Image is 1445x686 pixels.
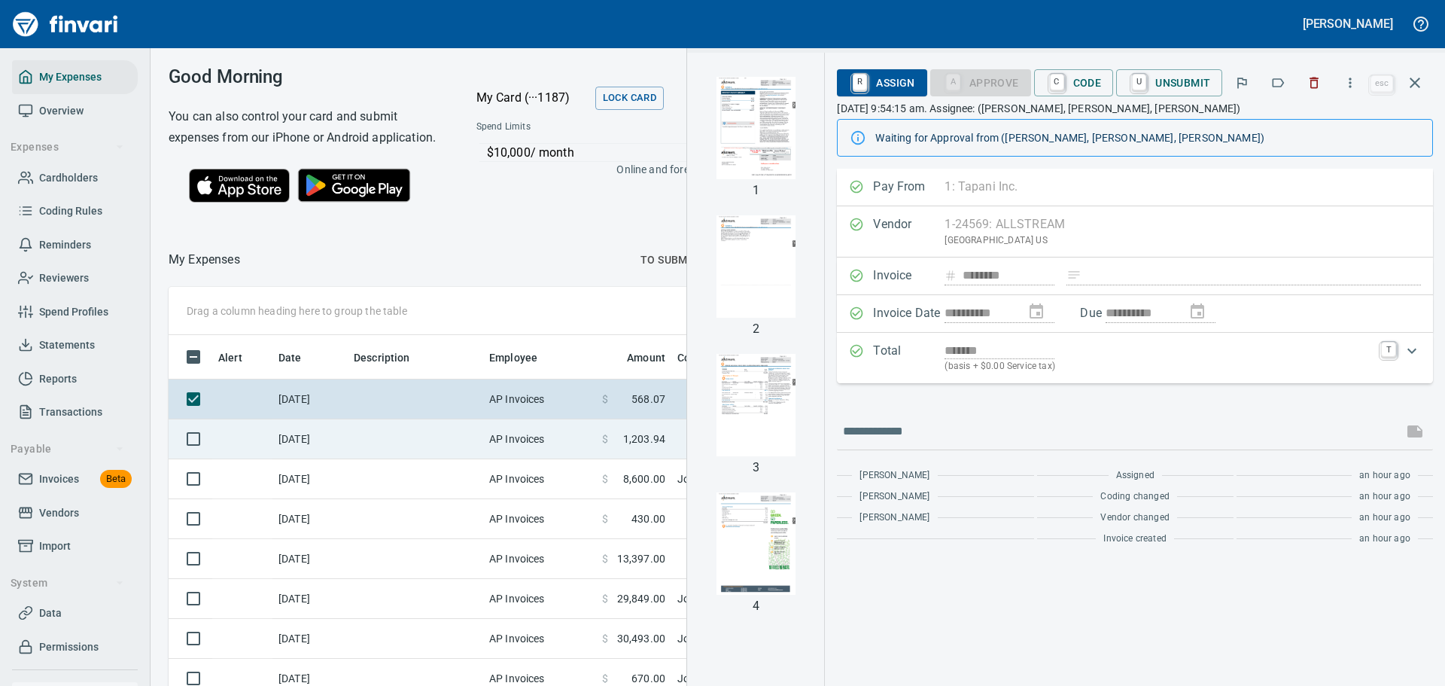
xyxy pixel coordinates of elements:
span: an hour ago [1359,468,1410,483]
span: Statements [39,336,95,355]
span: 8,600.00 [623,471,665,486]
a: Cardholders [12,161,138,195]
td: Job (1) [671,459,1048,499]
span: Invoice created [1103,532,1167,547]
span: Date [278,349,321,367]
div: Waiting for Approval from ([PERSON_NAME], [PERSON_NAME], [PERSON_NAME]) [875,124,1420,151]
td: [DATE] [272,459,348,499]
span: Amount [627,349,665,367]
span: 670.00 [631,671,665,686]
span: To Submit [640,251,698,270]
td: Job (1) [671,579,1048,619]
span: Amount [607,349,665,367]
td: [DATE] [272,419,348,459]
h6: You can also control your card and submit expenses from our iPhone or Android application. [169,106,439,148]
span: $ [602,431,608,447]
button: Labels [1261,66,1294,99]
span: [PERSON_NAME] [859,489,929,505]
td: AP Invoices [483,579,596,619]
span: This records your message into the invoice and notifies anyone mentioned [1397,413,1433,450]
span: Transactions [39,403,102,422]
p: 2 [753,320,759,338]
span: Assigned [1116,468,1154,483]
span: Beta [100,471,132,488]
span: Employee [489,349,537,367]
img: Page 3 [704,354,807,456]
span: Expenses [11,138,124,157]
span: 430.00 [631,511,665,526]
p: My Expenses [169,251,240,269]
span: $ [602,471,608,486]
a: Reminders [12,228,138,262]
button: System [5,569,130,597]
span: Close invoice [1367,65,1433,101]
p: (basis + $0.00 Service tax) [945,359,1372,374]
span: Overview [39,102,84,120]
a: Spend Profiles [12,295,138,329]
p: 1 [753,181,759,200]
div: Coding Required [930,75,1031,88]
span: $ [602,591,608,606]
p: $10,000 / month [487,144,744,162]
p: 3 [753,459,759,477]
span: Assign [849,70,914,96]
td: [DATE] [272,619,348,659]
span: $ [602,671,608,686]
img: Download on the App Store [189,169,290,203]
span: Spend Profiles [39,303,108,322]
p: My Card (···1187) [476,89,589,107]
img: Page 2 [704,215,807,318]
button: Lock Card [595,87,664,110]
span: 568.07 [631,392,665,407]
span: Vendor changed [1100,511,1169,526]
span: Coding changed [1100,489,1169,505]
span: My Expenses [39,68,102,87]
td: [DATE] [272,579,348,619]
td: [DATE] [272,499,348,539]
span: Reports [39,370,77,389]
a: esc [1370,75,1393,92]
td: AP Invoices [483,419,596,459]
p: 4 [753,597,759,615]
span: Vendors [39,504,79,523]
span: 13,397.00 [617,551,665,566]
span: Lock Card [603,90,656,107]
div: Expand [837,333,1433,383]
span: $ [602,631,608,646]
span: Invoices [39,470,79,489]
td: [DATE] [272,539,348,579]
span: Alert [218,349,242,367]
span: Payable [11,440,124,459]
span: System [11,574,124,593]
p: Online and foreign allowed [464,162,744,177]
img: Page 1 [704,77,807,179]
a: Statements [12,328,138,362]
a: Import [12,529,138,563]
p: Drag a column heading here to group the table [187,303,407,319]
a: Vendors [12,496,138,530]
img: Finvari [9,6,122,42]
p: Total [873,342,945,374]
span: [PERSON_NAME] [859,468,929,483]
span: Unsubmit [1128,70,1210,96]
button: Flag [1225,66,1258,99]
a: R [853,74,867,90]
span: Alert [218,349,262,367]
h3: Good Morning [169,66,439,87]
span: Reviewers [39,269,89,288]
a: Reviewers [12,261,138,295]
a: C [1050,74,1064,90]
button: Discard [1297,66,1331,99]
span: Description [354,349,410,367]
p: [DATE] 9:54:15 am. Assignee: ([PERSON_NAME], [PERSON_NAME], [PERSON_NAME]) [837,101,1433,116]
button: RAssign [837,69,926,96]
span: an hour ago [1359,489,1410,505]
td: AP Invoices [483,459,596,499]
a: Reports [12,362,138,396]
span: an hour ago [1359,511,1410,526]
a: U [1132,74,1146,90]
button: [PERSON_NAME] [1299,12,1397,35]
span: Coding [677,349,712,367]
a: T [1381,342,1396,357]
